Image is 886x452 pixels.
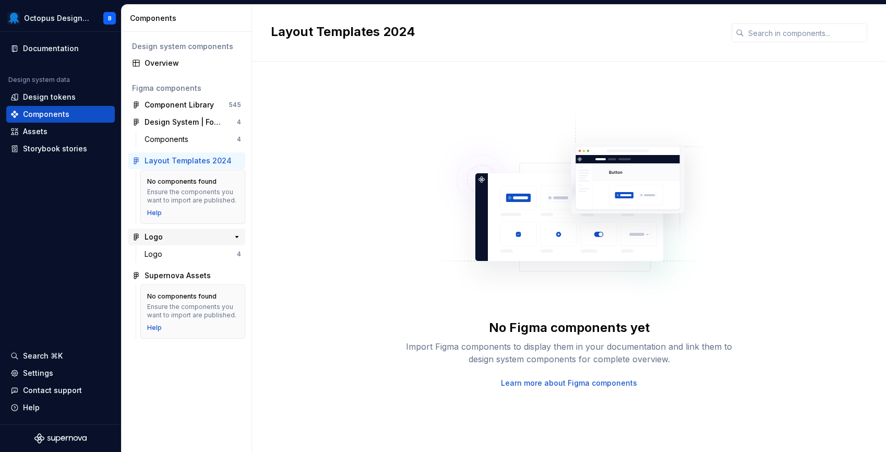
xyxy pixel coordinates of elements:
[128,152,245,169] a: Layout Templates 2024
[6,40,115,57] a: Documentation
[501,378,637,388] a: Learn more about Figma components
[237,118,241,126] div: 4
[132,41,241,52] div: Design system components
[23,385,82,396] div: Contact support
[23,109,69,120] div: Components
[140,131,245,148] a: Components4
[145,270,211,281] div: Supernova Assets
[6,399,115,416] button: Help
[147,324,162,332] a: Help
[23,144,87,154] div: Storybook stories
[2,7,119,29] button: Octopus Design SystemB
[23,92,76,102] div: Design tokens
[6,106,115,123] a: Components
[145,58,241,68] div: Overview
[237,250,241,258] div: 4
[6,140,115,157] a: Storybook stories
[128,97,245,113] a: Component Library545
[23,402,40,413] div: Help
[23,43,79,54] div: Documentation
[128,229,245,245] a: Logo
[145,156,232,166] div: Layout Templates 2024
[130,13,247,23] div: Components
[128,55,245,72] a: Overview
[147,209,162,217] a: Help
[402,340,736,365] div: Import Figma components to display them in your documentation and link them to design system comp...
[132,83,241,93] div: Figma components
[7,12,20,25] img: fcf53608-4560-46b3-9ec6-dbe177120620.png
[6,123,115,140] a: Assets
[108,14,112,22] div: B
[8,76,70,84] div: Design system data
[6,348,115,364] button: Search ⌘K
[744,23,867,42] input: Search in components...
[271,23,719,40] h2: Layout Templates 2024
[23,126,47,137] div: Assets
[6,365,115,382] a: Settings
[6,382,115,399] button: Contact support
[147,292,217,301] div: No components found
[147,303,238,319] div: Ensure the components you want to import are published.
[145,134,193,145] div: Components
[24,13,91,23] div: Octopus Design System
[145,100,214,110] div: Component Library
[23,351,63,361] div: Search ⌘K
[229,101,241,109] div: 545
[489,319,650,336] div: No Figma components yet
[128,267,245,284] a: Supernova Assets
[237,135,241,144] div: 4
[147,177,217,186] div: No components found
[34,433,87,444] svg: Supernova Logo
[145,117,222,127] div: Design System | Foundations
[23,368,53,378] div: Settings
[6,89,115,105] a: Design tokens
[147,188,238,205] div: Ensure the components you want to import are published.
[145,249,166,259] div: Logo
[140,246,245,263] a: Logo4
[145,232,163,242] div: Logo
[128,114,245,130] a: Design System | Foundations4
